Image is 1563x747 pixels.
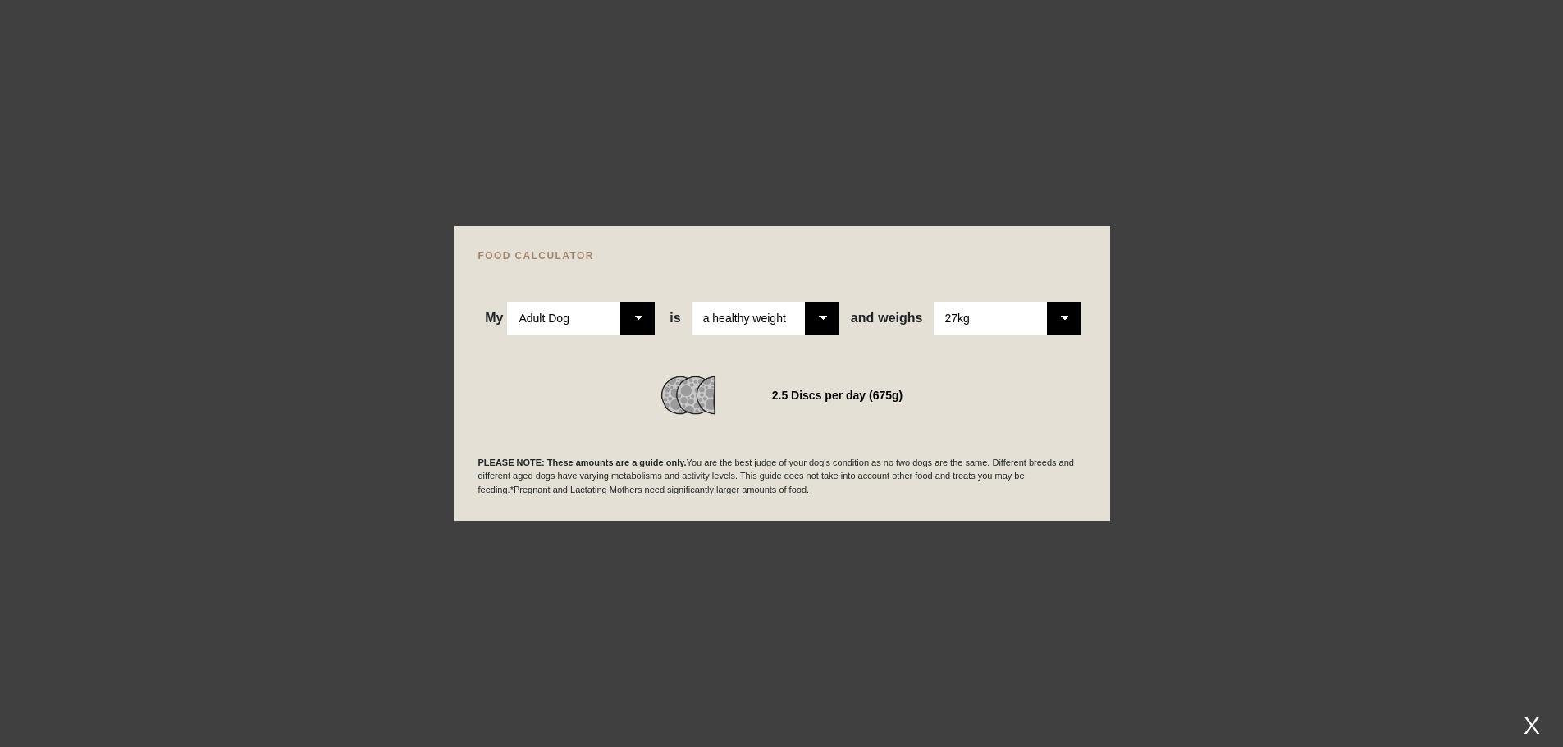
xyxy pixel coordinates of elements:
[670,311,680,326] span: is
[772,384,903,407] div: 2.5 Discs per day (675g)
[851,311,923,326] span: weighs
[478,456,1085,497] p: You are the best judge of your dog's condition as no two dogs are the same. Different breeds and ...
[478,251,1085,261] h4: FOOD CALCULATOR
[851,311,878,326] span: and
[1517,712,1547,739] div: X
[485,311,503,326] span: My
[478,458,687,467] b: PLEASE NOTE: These amounts are a guide only.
